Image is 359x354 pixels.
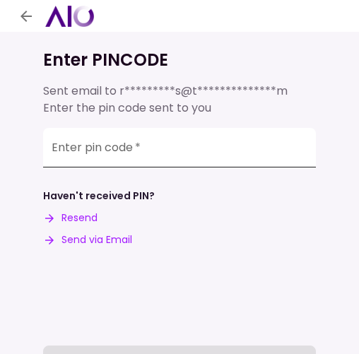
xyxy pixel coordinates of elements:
[43,49,316,71] h1: Enter PINCODE
[14,4,38,28] button: back
[45,6,94,27] img: AIO logo
[43,83,316,117] div: Sent email to Enter the pin code sent to you
[43,189,155,203] div: Haven't received PIN?
[43,211,98,225] button: Resend
[43,232,132,247] button: Send via Email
